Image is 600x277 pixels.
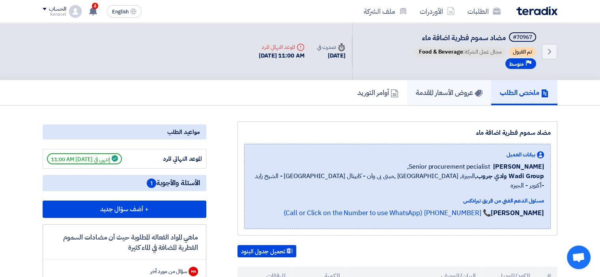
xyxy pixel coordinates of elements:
[112,9,129,15] span: English
[47,153,122,164] span: إنتهي في [DATE] 11:00 AM
[357,2,413,20] a: ملف الشركة
[189,267,198,276] div: MA
[251,171,544,190] span: الجيزة, [GEOGRAPHIC_DATA] ,مبنى بى وان - كابيتال [GEOGRAPHIC_DATA] - الشيخ زايد -أكتوبر - الجيزه
[259,43,305,51] div: الموعد النهائي للرد
[413,2,461,20] a: الأوردرات
[317,51,346,60] div: [DATE]
[349,80,407,105] a: أوامر التوريد
[461,2,507,20] a: الطلبات
[509,60,524,68] span: متوسط
[500,88,549,97] h5: ملخص الطلب
[237,245,296,258] button: تحميل جدول البنود
[407,162,490,171] span: Senior procurement pecialist,
[43,201,206,218] button: + أضف سؤال جديد
[567,245,591,269] a: Open chat
[251,197,544,205] div: مسئول الدعم الفني من فريق تيرادكس
[422,32,506,43] span: مضاد سموم فطرية اضافة ماء
[419,48,463,56] span: Food & Beverage
[491,80,557,105] a: ملخص الطلب
[150,267,187,275] div: سؤال من مورد آخر
[51,232,198,253] div: ماهي المواد الفعاله المطلوبة حيث أن مضادات السموم الفطرية المضافة في الماء كثيرة
[516,6,557,15] img: Teradix logo
[43,125,206,139] div: مواعيد الطلب
[49,6,66,13] div: الحساب
[259,51,305,60] div: [DATE] 11:00 AM
[69,5,82,18] img: profile_test.png
[357,88,398,97] h5: أوامر التوريد
[147,178,200,188] span: الأسئلة والأجوبة
[43,12,66,17] div: Kenavet
[107,5,142,18] button: English
[513,35,532,40] div: #70967
[491,208,544,218] strong: [PERSON_NAME]
[92,3,98,9] span: 6
[317,43,346,51] div: صدرت في
[509,47,536,57] span: تم القبول
[244,128,551,138] div: مضاد سموم فطرية اضافة ماء
[493,162,544,171] span: [PERSON_NAME]
[407,80,491,105] a: عروض الأسعار المقدمة
[475,171,544,181] b: Wadi Group وادي جروب,
[283,208,491,218] a: 📞 [PHONE_NUMBER] (Call or Click on the Number to use WhatsApp)
[413,32,538,43] h5: مضاد سموم فطرية اضافة ماء
[415,47,506,57] span: مجال عمل الشركة:
[416,88,482,97] h5: عروض الأسعار المقدمة
[507,151,535,159] span: بيانات العميل
[147,178,156,188] span: 1
[143,154,202,164] div: الموعد النهائي للرد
